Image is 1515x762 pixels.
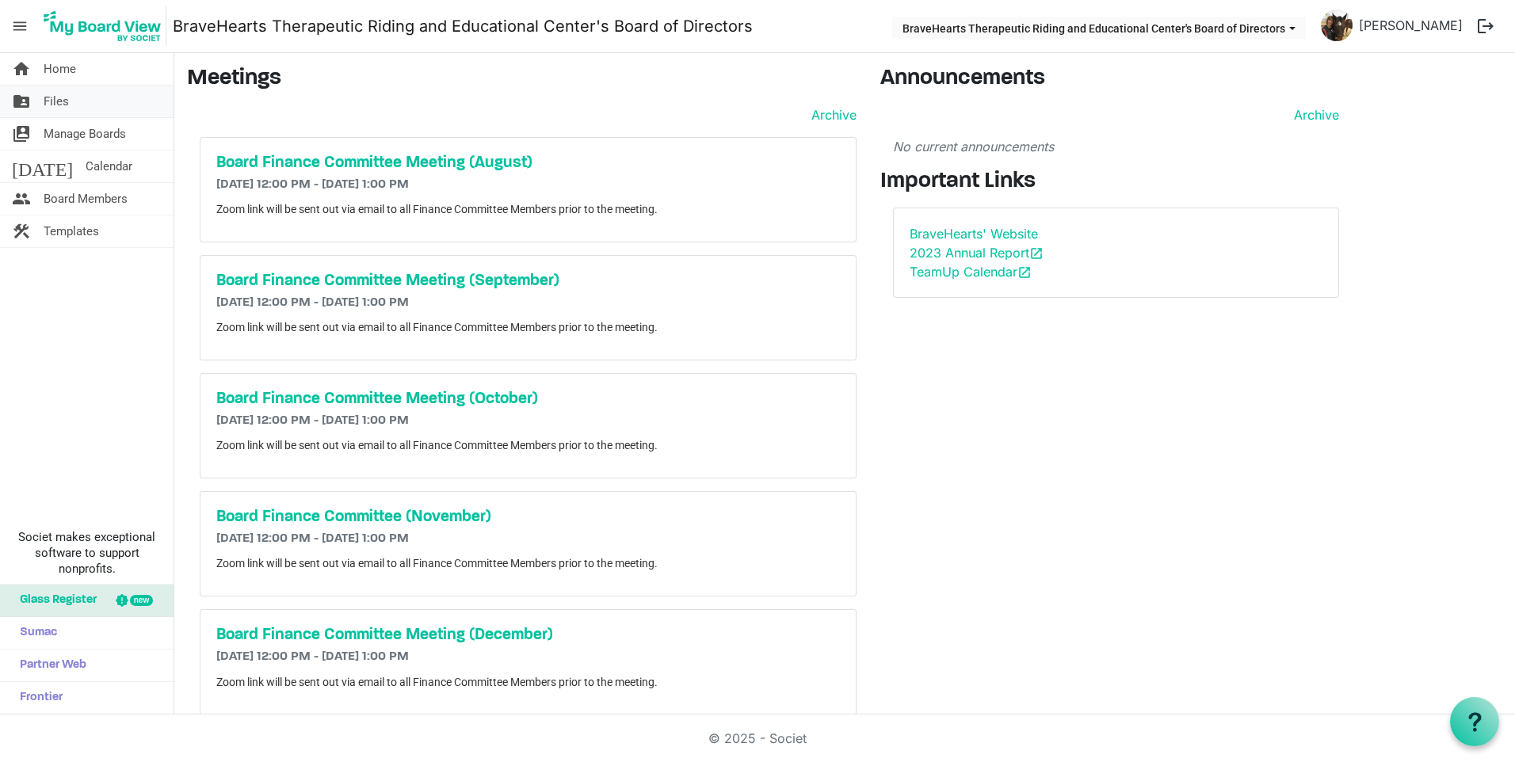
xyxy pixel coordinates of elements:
[216,203,658,215] span: Zoom link will be sent out via email to all Finance Committee Members prior to the meeting.
[880,169,1352,196] h3: Important Links
[216,439,658,451] span: Zoom link will be sent out via email to all Finance Committee Members prior to the meeting.
[7,529,166,577] span: Societ makes exceptional software to support nonprofits.
[44,118,126,150] span: Manage Boards
[1288,105,1339,124] a: Archive
[12,86,31,117] span: folder_shared
[44,183,128,215] span: Board Members
[12,682,63,714] span: Frontier
[216,626,840,645] a: Board Finance Committee Meeting (December)
[216,177,840,192] h6: [DATE] 12:00 PM - [DATE] 1:00 PM
[216,508,840,527] a: Board Finance Committee (November)
[12,585,97,616] span: Glass Register
[893,137,1339,156] p: No current announcements
[708,730,807,746] a: © 2025 - Societ
[216,321,658,333] span: Zoom link will be sent out via email to all Finance Committee Members prior to the meeting.
[216,650,840,665] h6: [DATE] 12:00 PM - [DATE] 1:00 PM
[216,531,840,547] h6: [DATE] 12:00 PM - [DATE] 1:00 PM
[12,215,31,247] span: construction
[12,53,31,85] span: home
[1321,10,1353,41] img: soG8ngqyo8mfsLl7qavYA1W50_jgETOwQQYy_uxBnjq3-U2bjp1MqSY6saXxc6u9ROKTL24E-CUSpUAvpVE2Kg_thumb.png
[216,390,840,409] a: Board Finance Committee Meeting (October)
[910,226,1038,242] a: BraveHearts' Website
[12,183,31,215] span: people
[1469,10,1502,43] button: logout
[910,245,1044,261] a: 2023 Annual Reportopen_in_new
[216,557,658,570] span: Zoom link will be sent out via email to all Finance Committee Members prior to the meeting.
[44,86,69,117] span: Files
[44,215,99,247] span: Templates
[216,154,840,173] a: Board Finance Committee Meeting (August)
[130,595,153,606] div: new
[892,17,1306,39] button: BraveHearts Therapeutic Riding and Educational Center's Board of Directors dropdownbutton
[12,150,73,182] span: [DATE]
[1353,10,1469,41] a: [PERSON_NAME]
[86,150,132,182] span: Calendar
[39,6,166,46] img: My Board View Logo
[173,10,753,42] a: BraveHearts Therapeutic Riding and Educational Center's Board of Directors
[12,650,86,681] span: Partner Web
[805,105,857,124] a: Archive
[216,413,840,429] h6: [DATE] 12:00 PM - [DATE] 1:00 PM
[187,66,857,93] h3: Meetings
[216,272,840,291] a: Board Finance Committee Meeting (September)
[910,264,1032,280] a: TeamUp Calendaropen_in_new
[216,295,840,311] h6: [DATE] 12:00 PM - [DATE] 1:00 PM
[12,617,57,649] span: Sumac
[12,118,31,150] span: switch_account
[1029,246,1044,261] span: open_in_new
[39,6,173,46] a: My Board View Logo
[5,11,35,41] span: menu
[44,53,76,85] span: Home
[880,66,1352,93] h3: Announcements
[216,676,658,688] span: Zoom link will be sent out via email to all Finance Committee Members prior to the meeting.
[1017,265,1032,280] span: open_in_new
